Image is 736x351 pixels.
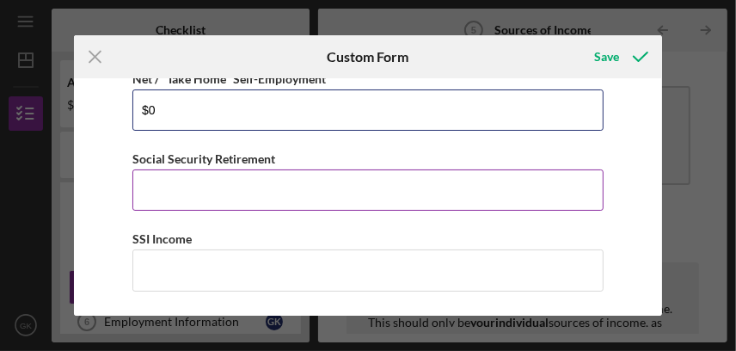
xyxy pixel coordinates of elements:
[327,49,408,65] h6: Custom Form
[594,40,619,74] div: Save
[132,71,326,86] label: Net / "Take Home" Self-Employment
[132,151,275,166] label: Social Security Retirement
[132,312,200,327] label: SSDI Income
[132,231,192,246] label: SSI Income
[577,40,662,74] button: Save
